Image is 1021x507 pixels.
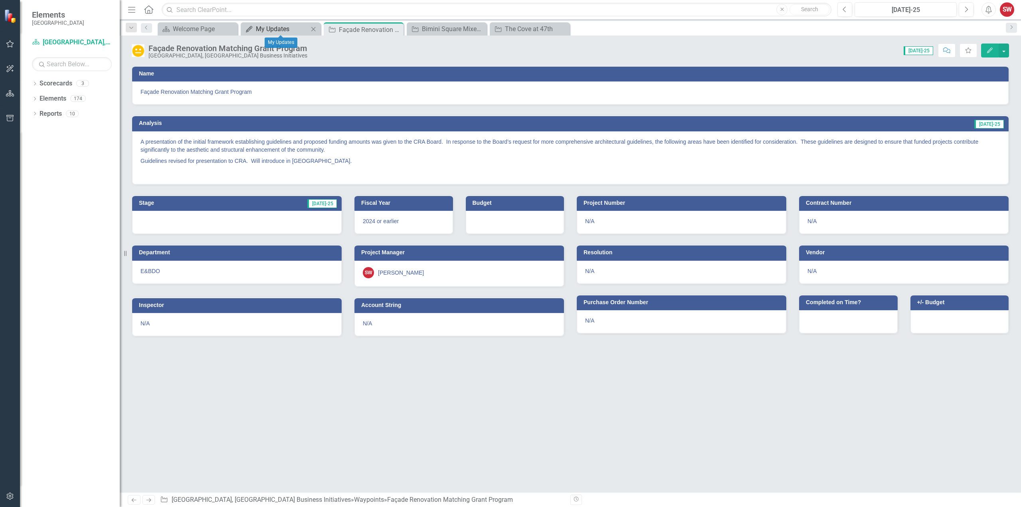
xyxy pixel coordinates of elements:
[32,38,112,47] a: [GEOGRAPHIC_DATA], [GEOGRAPHIC_DATA] Business Initiatives
[173,24,235,34] div: Welcome Page
[160,24,235,34] a: Welcome Page
[584,299,782,305] h3: Purchase Order Number
[807,218,817,224] span: N/A
[584,250,782,255] h3: Resolution
[904,46,933,55] span: [DATE]-25
[140,138,1000,155] p: A presentation of the initial framework establishing guidelines and proposed funding amounts was ...
[363,267,374,278] div: SW
[256,24,309,34] div: My Updates
[387,496,513,503] div: Façade Renovation Matching Grant Program
[585,317,594,324] span: N/A
[492,24,568,34] a: The Cove at 47th
[32,20,84,26] small: [GEOGRAPHIC_DATA]
[148,44,307,53] div: Façade Renovation Matching Grant Program
[363,320,372,327] span: N/A
[1000,2,1014,17] button: SW
[140,268,160,274] span: E&BDO
[857,5,954,15] div: [DATE]-25
[789,4,829,15] button: Search
[584,200,782,206] h3: Project Number
[422,24,485,34] div: Bimini Square Mixed Use Development Project
[139,302,338,308] h3: Inspector
[40,94,66,103] a: Elements
[361,302,560,308] h3: Account String
[974,120,1004,129] span: [DATE]-25
[806,299,894,305] h3: Completed on Time?
[801,6,818,12] span: Search
[148,53,307,59] div: [GEOGRAPHIC_DATA], [GEOGRAPHIC_DATA] Business Initiatives
[585,218,594,224] span: N/A
[140,88,1000,96] span: Façade Renovation Matching Grant Program
[162,3,831,17] input: Search ClearPoint...
[66,110,79,117] div: 10
[140,155,1000,166] p: Guidelines revised for presentation to CRA. Will introduce in [GEOGRAPHIC_DATA].
[265,38,297,48] div: My Updates
[855,2,957,17] button: [DATE]-25
[339,25,402,35] div: Façade Renovation Matching Grant Program
[139,71,1005,77] h3: Name
[139,200,205,206] h3: Stage
[806,250,1005,255] h3: Vendor
[140,320,150,327] span: N/A
[139,250,338,255] h3: Department
[4,9,18,23] img: ClearPoint Strategy
[473,200,560,206] h3: Budget
[40,109,62,119] a: Reports
[361,250,560,255] h3: Project Manager
[132,44,144,57] img: In Progress
[172,496,351,503] a: [GEOGRAPHIC_DATA], [GEOGRAPHIC_DATA] Business Initiatives
[70,95,86,102] div: 174
[585,268,594,274] span: N/A
[76,80,89,87] div: 3
[139,120,512,126] h3: Analysis
[807,268,817,274] span: N/A
[917,299,1005,305] h3: +/- Budget
[409,24,485,34] a: Bimini Square Mixed Use Development Project
[160,495,564,505] div: » »
[378,269,424,277] div: [PERSON_NAME]
[505,24,568,34] div: The Cove at 47th
[354,496,384,503] a: Waypoints
[307,199,337,208] span: [DATE]-25
[806,200,1005,206] h3: Contract Number
[32,10,84,20] span: Elements
[243,24,309,34] a: My Updates
[363,218,399,224] span: 2024 or earlier
[40,79,72,88] a: Scorecards
[361,200,449,206] h3: Fiscal Year
[32,57,112,71] input: Search Below...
